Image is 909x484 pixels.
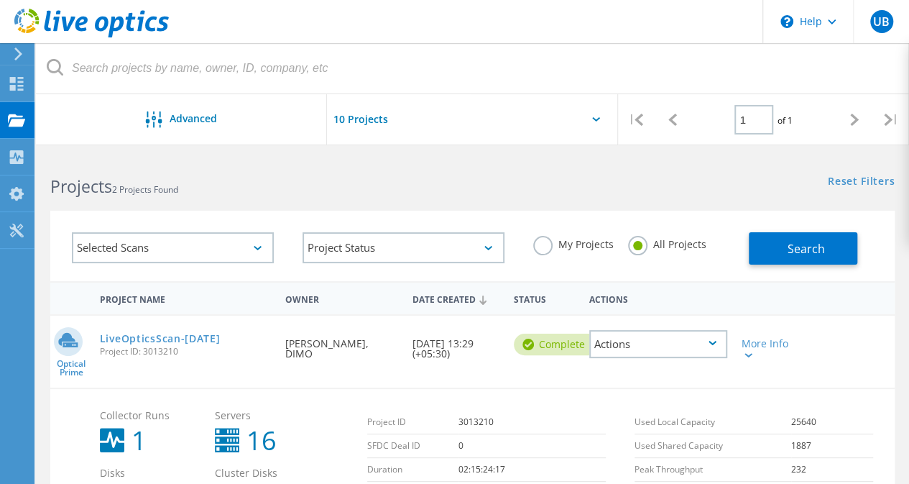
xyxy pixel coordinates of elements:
span: Project ID: 3013210 [100,347,272,356]
td: SFDC Deal ID [367,434,458,458]
td: 1887 [791,434,873,458]
div: Project Status [303,232,504,263]
div: Complete [514,334,599,355]
b: 16 [246,428,277,454]
span: of 1 [777,114,792,127]
td: 0 [458,434,606,458]
svg: \n [780,15,793,28]
div: Selected Scans [72,232,274,263]
td: Used Local Capacity [635,411,791,434]
a: LiveOpticsScan-[DATE] [100,334,221,344]
td: 232 [791,458,873,482]
td: Duration [367,458,458,482]
button: Search [749,232,857,265]
label: My Projects [533,236,614,250]
div: Project Name [93,285,279,311]
div: Actions [582,285,734,311]
span: UB [873,16,890,27]
span: Cluster Disks [215,468,315,478]
div: | [618,94,655,145]
div: Status [507,285,583,311]
b: 1 [131,428,147,454]
label: All Projects [628,236,706,250]
span: 2 Projects Found [112,183,178,196]
div: [PERSON_NAME], DIMO [278,316,405,373]
span: Disks [100,468,200,478]
a: Live Optics Dashboard [14,30,169,40]
div: Actions [589,330,727,358]
td: Project ID [367,411,458,434]
div: [DATE] 13:29 (+05:30) [405,316,507,373]
td: 02:15:24:17 [458,458,606,482]
span: Optical Prime [50,360,93,377]
span: Collector Runs [100,411,200,421]
span: Advanced [170,114,217,124]
div: More Info [742,339,795,359]
div: Date Created [405,285,507,312]
td: 3013210 [458,411,606,434]
td: Used Shared Capacity [635,434,791,458]
div: | [872,94,909,145]
b: Projects [50,175,112,198]
a: Reset Filters [828,176,895,188]
td: 25640 [791,411,873,434]
div: Owner [278,285,405,311]
td: Peak Throughput [635,458,791,482]
span: Servers [215,411,315,421]
span: Search [788,241,825,257]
